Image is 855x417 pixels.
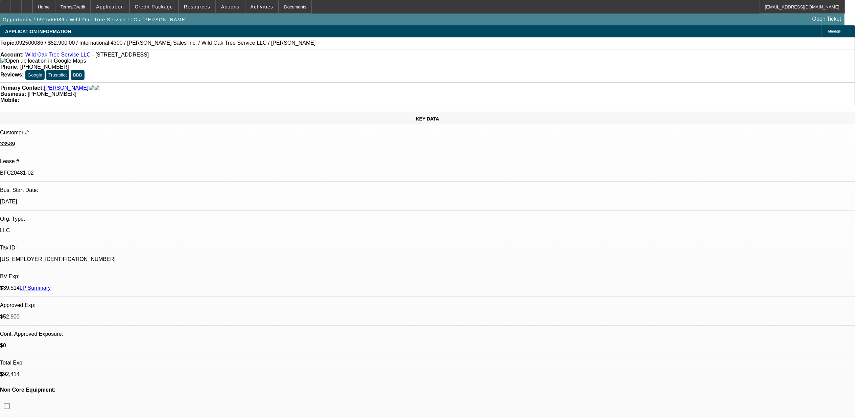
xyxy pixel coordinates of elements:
span: Activities [251,4,274,9]
strong: Topic: [0,40,16,46]
button: Actions [216,0,245,13]
a: LP Summary [20,285,51,291]
span: Credit Package [135,4,173,9]
span: Application [96,4,124,9]
a: [PERSON_NAME] [44,85,89,91]
button: Credit Package [130,0,178,13]
span: 092500086 / $52,900.00 / International 4300 / [PERSON_NAME] Sales Inc. / Wild Oak Tree Service LL... [16,40,316,46]
span: Manage [828,29,841,33]
strong: Business: [0,91,26,97]
img: facebook-icon.png [89,85,94,91]
span: [PHONE_NUMBER] [20,64,69,70]
strong: Mobile: [0,97,19,103]
a: Wild Oak Tree Service LLC [25,52,91,58]
button: Google [25,70,45,80]
strong: Account: [0,52,24,58]
button: Activities [245,0,279,13]
button: BBB [71,70,85,80]
span: KEY DATA [416,116,439,122]
span: Opportunity / 092500086 / Wild Oak Tree Service LLC / [PERSON_NAME] [3,17,187,22]
a: Open Ticket [810,13,844,25]
a: View Google Maps [0,58,86,64]
span: Resources [184,4,210,9]
strong: Primary Contact: [0,85,44,91]
img: linkedin-icon.png [94,85,99,91]
span: APPLICATION INFORMATION [5,29,71,34]
span: - [STREET_ADDRESS] [92,52,149,58]
button: Trustpilot [46,70,69,80]
button: Application [91,0,129,13]
span: [PHONE_NUMBER] [28,91,76,97]
span: Actions [221,4,240,9]
strong: Reviews: [0,72,24,78]
img: Open up location in Google Maps [0,58,86,64]
button: Resources [179,0,215,13]
strong: Phone: [0,64,19,70]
